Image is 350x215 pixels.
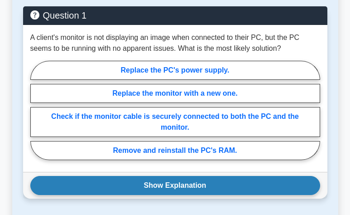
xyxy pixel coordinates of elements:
label: Replace the PC's power supply. [30,61,320,80]
h5: Question 1 [30,10,320,21]
p: A client's monitor is not displaying an image when connected to their PC, but the PC seems to be ... [30,32,320,54]
label: Check if the monitor cable is securely connected to both the PC and the monitor. [30,107,320,137]
label: Replace the monitor with a new one. [30,84,320,103]
label: Remove and reinstall the PC's RAM. [30,141,320,160]
button: Show Explanation [30,176,320,195]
